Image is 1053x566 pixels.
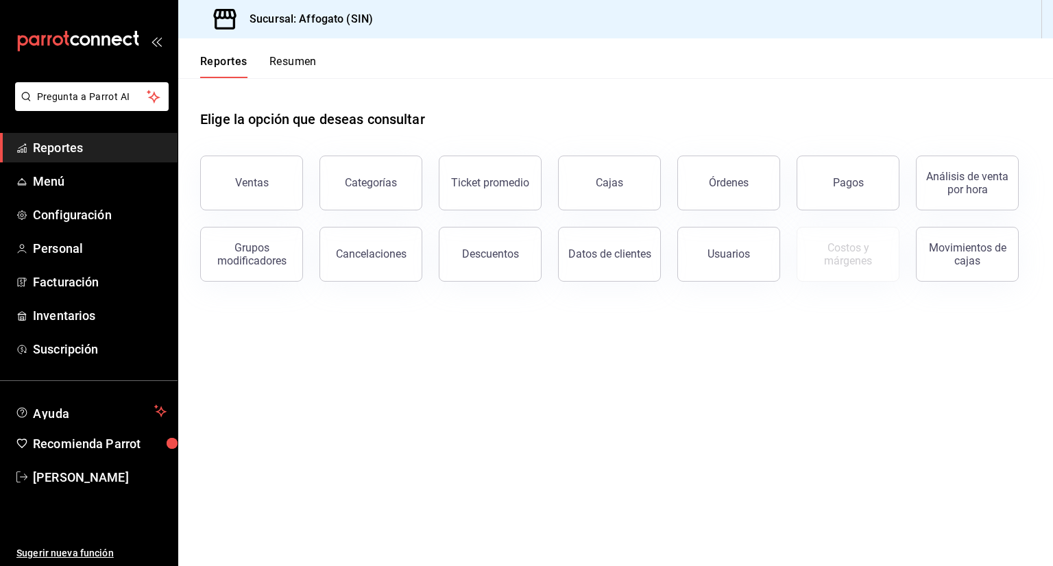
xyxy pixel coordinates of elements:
[15,82,169,111] button: Pregunta a Parrot AI
[200,55,317,78] div: navigation tabs
[239,11,373,27] h3: Sucursal: Affogato (SIN)
[200,55,247,78] button: Reportes
[925,170,1010,196] div: Análisis de venta por hora
[16,546,167,561] span: Sugerir nueva función
[319,227,422,282] button: Cancelaciones
[558,156,661,210] button: Cajas
[33,434,167,453] span: Recomienda Parrot
[677,227,780,282] button: Usuarios
[37,90,147,104] span: Pregunta a Parrot AI
[558,227,661,282] button: Datos de clientes
[439,227,542,282] button: Descuentos
[33,306,167,325] span: Inventarios
[33,239,167,258] span: Personal
[200,109,425,130] h1: Elige la opción que deseas consultar
[345,176,397,189] div: Categorías
[33,206,167,224] span: Configuración
[200,227,303,282] button: Grupos modificadores
[462,247,519,260] div: Descuentos
[33,403,149,419] span: Ayuda
[269,55,317,78] button: Resumen
[677,156,780,210] button: Órdenes
[336,247,407,260] div: Cancelaciones
[797,156,899,210] button: Pagos
[33,138,167,157] span: Reportes
[151,36,162,47] button: open_drawer_menu
[833,176,864,189] div: Pagos
[33,340,167,358] span: Suscripción
[33,273,167,291] span: Facturación
[439,156,542,210] button: Ticket promedio
[200,156,303,210] button: Ventas
[916,156,1019,210] button: Análisis de venta por hora
[797,227,899,282] button: Contrata inventarios para ver este reporte
[916,227,1019,282] button: Movimientos de cajas
[209,241,294,267] div: Grupos modificadores
[568,247,651,260] div: Datos de clientes
[806,241,891,267] div: Costos y márgenes
[10,99,169,114] a: Pregunta a Parrot AI
[33,172,167,190] span: Menú
[33,468,167,487] span: [PERSON_NAME]
[319,156,422,210] button: Categorías
[709,176,749,189] div: Órdenes
[451,176,529,189] div: Ticket promedio
[596,176,623,189] div: Cajas
[925,241,1010,267] div: Movimientos de cajas
[707,247,750,260] div: Usuarios
[235,176,269,189] div: Ventas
